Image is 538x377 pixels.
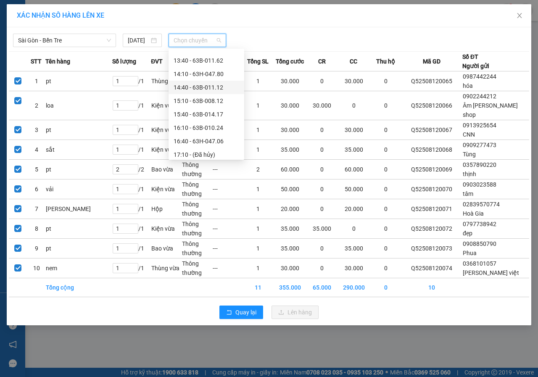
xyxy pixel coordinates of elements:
td: / 1 [112,239,151,258]
td: 2 [243,160,274,179]
td: --- [212,160,243,179]
td: / 1 [112,71,151,91]
td: 0 [307,179,338,199]
td: Hộp [151,199,182,219]
td: 10 [401,278,462,297]
td: Thông thường [182,239,212,258]
td: 0 [370,219,401,239]
div: 16:40 - 63H-047.06 [174,137,239,146]
td: 5 [27,160,46,179]
td: pt [45,160,112,179]
td: 60.000 [338,160,371,179]
td: Thùng vừa [151,258,182,278]
span: đẹp [463,230,472,237]
span: Quay lại [235,308,256,317]
td: / 1 [112,258,151,278]
td: pt [45,219,112,239]
span: 0797738942 [463,221,496,227]
span: Hoà Gia [463,210,484,217]
td: Bao vừa [151,239,182,258]
span: thịnh [463,171,476,177]
td: loa [45,91,112,120]
td: 0 [370,140,401,160]
span: Chọn chuyến [174,34,221,47]
span: CC [350,57,357,66]
td: Thông thường [182,199,212,219]
td: 8 [27,219,46,239]
td: 30.000 [274,120,307,140]
td: Thùng vừa [151,71,182,91]
span: Phua [463,250,477,256]
td: Q52508120068 [401,140,462,160]
span: Tùng [463,151,476,158]
td: 30.000 [274,91,307,120]
td: 35.000 [274,239,307,258]
td: 1 [243,258,274,278]
td: Q52508120072 [401,219,462,239]
button: uploadLên hàng [272,306,319,319]
span: Tên hàng [45,57,70,66]
span: 0357890220 [463,161,496,168]
td: 35.000 [338,239,371,258]
td: --- [212,179,243,199]
div: 14:40 - 63B-011.12 [174,83,239,92]
td: 30.000 [338,258,371,278]
span: XÁC NHẬN SỐ HÀNG LÊN XE [17,11,104,19]
td: 35.000 [307,219,338,239]
td: 1 [243,199,274,219]
div: 17:10 - (Đã hủy) [174,150,239,159]
td: 0 [370,120,401,140]
td: / 1 [112,199,151,219]
td: pt [45,71,112,91]
td: Kiện vừa [151,91,182,120]
td: 30.000 [338,71,371,91]
td: Thông thường [182,179,212,199]
div: Số ĐT Người gửi [462,52,489,71]
span: hóa [463,82,473,89]
td: 0 [338,219,371,239]
td: / 1 [112,219,151,239]
span: 02839570774 [463,201,500,208]
td: 1 [243,239,274,258]
td: 10 [27,258,46,278]
button: rollbackQuay lại [219,306,263,319]
span: Âm [PERSON_NAME] shop [463,102,518,118]
td: 0 [307,71,338,91]
td: Q52508120071 [401,199,462,219]
td: 0 [370,91,401,120]
td: 0 [370,258,401,278]
td: 0 [338,91,371,120]
td: Bao vừa [151,160,182,179]
span: 0909277473 [463,142,496,148]
td: 0 [307,120,338,140]
td: 0 [370,179,401,199]
td: 1 [243,219,274,239]
span: [PERSON_NAME] việt [463,269,519,276]
td: --- [212,239,243,258]
span: rollback [226,309,232,316]
td: 0 [370,239,401,258]
div: 15:10 - 63B-008.12 [174,96,239,105]
td: 355.000 [274,278,307,297]
span: 0913925654 [463,122,496,129]
span: 0987442244 [463,73,496,80]
td: 0 [370,160,401,179]
td: Q52508120066 [401,91,462,120]
td: 20.000 [274,199,307,219]
td: 0 [370,278,401,297]
span: CR [318,57,326,66]
td: 30.000 [338,120,371,140]
span: CNN [463,131,475,138]
td: Kiện vừa [151,219,182,239]
span: tâm [463,190,473,197]
td: Q52508120073 [401,239,462,258]
td: Q52508120065 [401,71,462,91]
td: 1 [243,91,274,120]
td: sắt [45,140,112,160]
td: Kiện vừa [151,140,182,160]
td: Kiện vừa [151,120,182,140]
td: / 1 [112,120,151,140]
td: 0 [307,140,338,160]
td: 7 [27,199,46,219]
td: --- [212,199,243,219]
